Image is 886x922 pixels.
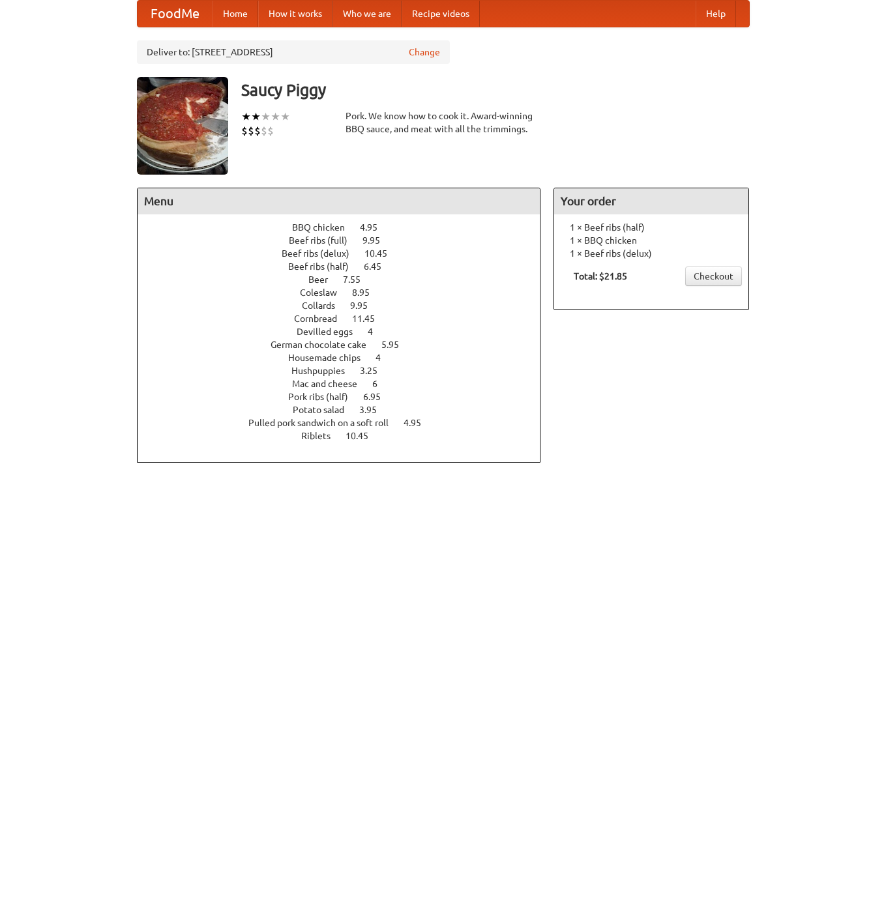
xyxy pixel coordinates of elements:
[372,379,391,389] span: 6
[282,248,411,259] a: Beef ribs (delux) 10.45
[293,405,401,415] a: Potato salad 3.95
[368,326,386,337] span: 4
[292,222,402,233] a: BBQ chicken 4.95
[346,109,541,136] div: Pork. We know how to cook it. Award-winning BBQ sauce, and meat with all the trimmings.
[248,124,254,138] li: $
[241,77,750,103] h3: Saucy Piggy
[271,339,423,350] a: German chocolate cake 5.95
[289,235,404,246] a: Beef ribs (full) 9.95
[350,300,381,311] span: 9.95
[291,366,358,376] span: Hushpuppies
[293,405,357,415] span: Potato salad
[297,326,366,337] span: Devilled eggs
[301,431,344,441] span: Riblets
[294,313,399,324] a: Cornbread 11.45
[241,124,248,138] li: $
[360,222,391,233] span: 4.95
[291,366,402,376] a: Hushpuppies 3.25
[696,1,736,27] a: Help
[362,235,393,246] span: 9.95
[561,234,742,247] li: 1 × BBQ chicken
[261,124,267,138] li: $
[300,287,394,298] a: Coleslaw 8.95
[404,418,434,428] span: 4.95
[409,46,440,59] a: Change
[294,313,350,324] span: Cornbread
[363,392,394,402] span: 6.95
[248,418,445,428] a: Pulled pork sandwich on a soft roll 4.95
[271,109,280,124] li: ★
[241,109,251,124] li: ★
[138,188,540,214] h4: Menu
[364,248,400,259] span: 10.45
[300,287,350,298] span: Coleslaw
[554,188,748,214] h4: Your order
[402,1,480,27] a: Recipe videos
[376,353,394,363] span: 4
[138,1,213,27] a: FoodMe
[280,109,290,124] li: ★
[137,77,228,175] img: angular.jpg
[251,109,261,124] li: ★
[271,339,379,350] span: German chocolate cake
[258,1,332,27] a: How it works
[364,261,394,272] span: 6.45
[685,267,742,286] a: Checkout
[359,405,390,415] span: 3.95
[308,274,341,285] span: Beer
[301,431,392,441] a: Riblets 10.45
[261,109,271,124] li: ★
[289,235,361,246] span: Beef ribs (full)
[343,274,374,285] span: 7.55
[352,313,388,324] span: 11.45
[561,221,742,234] li: 1 × Beef ribs (half)
[561,247,742,260] li: 1 × Beef ribs (delux)
[308,274,385,285] a: Beer 7.55
[288,353,374,363] span: Housemade chips
[346,431,381,441] span: 10.45
[574,271,627,281] b: Total: $21.85
[297,326,397,337] a: Devilled eggs 4
[292,222,358,233] span: BBQ chicken
[332,1,402,27] a: Who we are
[282,248,362,259] span: Beef ribs (delux)
[267,124,274,138] li: $
[302,300,348,311] span: Collards
[292,379,402,389] a: Mac and cheese 6
[292,379,370,389] span: Mac and cheese
[288,261,406,272] a: Beef ribs (half) 6.45
[288,392,405,402] a: Pork ribs (half) 6.95
[360,366,391,376] span: 3.25
[248,418,402,428] span: Pulled pork sandwich on a soft roll
[254,124,261,138] li: $
[137,40,450,64] div: Deliver to: [STREET_ADDRESS]
[352,287,383,298] span: 8.95
[381,339,412,350] span: 5.95
[288,261,362,272] span: Beef ribs (half)
[213,1,258,27] a: Home
[302,300,392,311] a: Collards 9.95
[288,353,405,363] a: Housemade chips 4
[288,392,361,402] span: Pork ribs (half)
